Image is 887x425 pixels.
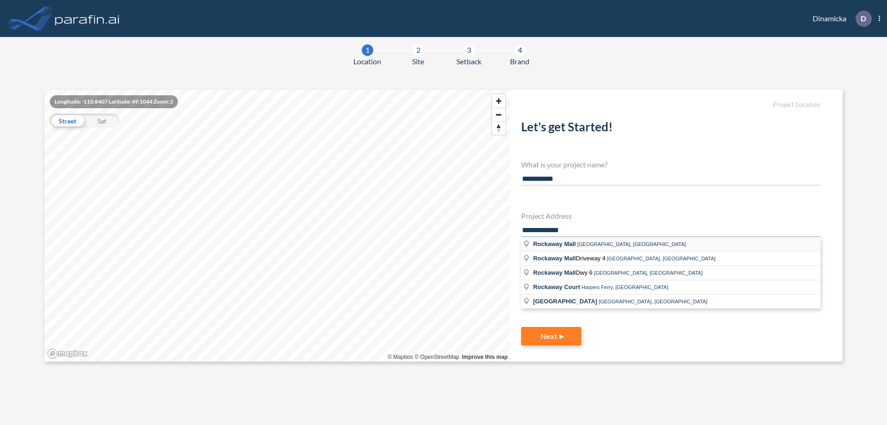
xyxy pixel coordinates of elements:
button: Zoom out [492,108,505,121]
span: Setback [456,56,481,67]
span: [GEOGRAPHIC_DATA], [GEOGRAPHIC_DATA] [607,256,716,261]
h5: Project Location [521,101,820,109]
span: Rockaway Mall [533,255,576,262]
span: Rockaway Court [533,283,580,290]
span: Dwy 6 [533,269,594,276]
span: [GEOGRAPHIC_DATA], [GEOGRAPHIC_DATA] [599,299,707,304]
div: Sat [85,114,119,128]
button: Zoom in [492,94,505,108]
span: Site [412,56,424,67]
button: Reset bearing to north [492,121,505,135]
span: Brand [510,56,529,67]
div: 1 [362,44,373,56]
div: 3 [463,44,475,56]
a: Mapbox homepage [47,348,88,359]
div: 4 [514,44,526,56]
img: logo [53,9,122,28]
span: Location [353,56,381,67]
h4: Project Address [521,211,820,220]
a: Improve this map [462,354,508,360]
span: Rockaway Mall [533,240,576,247]
span: Harpers Ferry, [GEOGRAPHIC_DATA] [582,284,668,290]
canvas: Map [44,90,510,362]
span: [GEOGRAPHIC_DATA], [GEOGRAPHIC_DATA] [577,241,686,247]
span: [GEOGRAPHIC_DATA], [GEOGRAPHIC_DATA] [594,270,703,276]
a: OpenStreetMap [414,354,459,360]
div: 2 [413,44,424,56]
span: Rockaway Mall [533,269,576,276]
span: Driveway 4 [533,255,607,262]
p: D [861,14,866,23]
span: [GEOGRAPHIC_DATA] [533,298,597,305]
h4: What is your project name? [521,160,820,169]
span: Reset bearing to north [492,122,505,135]
div: Street [50,114,85,128]
div: Longitude: -110.8407 Latitude: 49.1044 Zoom: 2 [50,95,178,108]
div: Dinamicka [799,11,880,27]
a: Mapbox [388,354,413,360]
h2: Let's get Started! [521,120,820,138]
button: Next [521,327,581,345]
